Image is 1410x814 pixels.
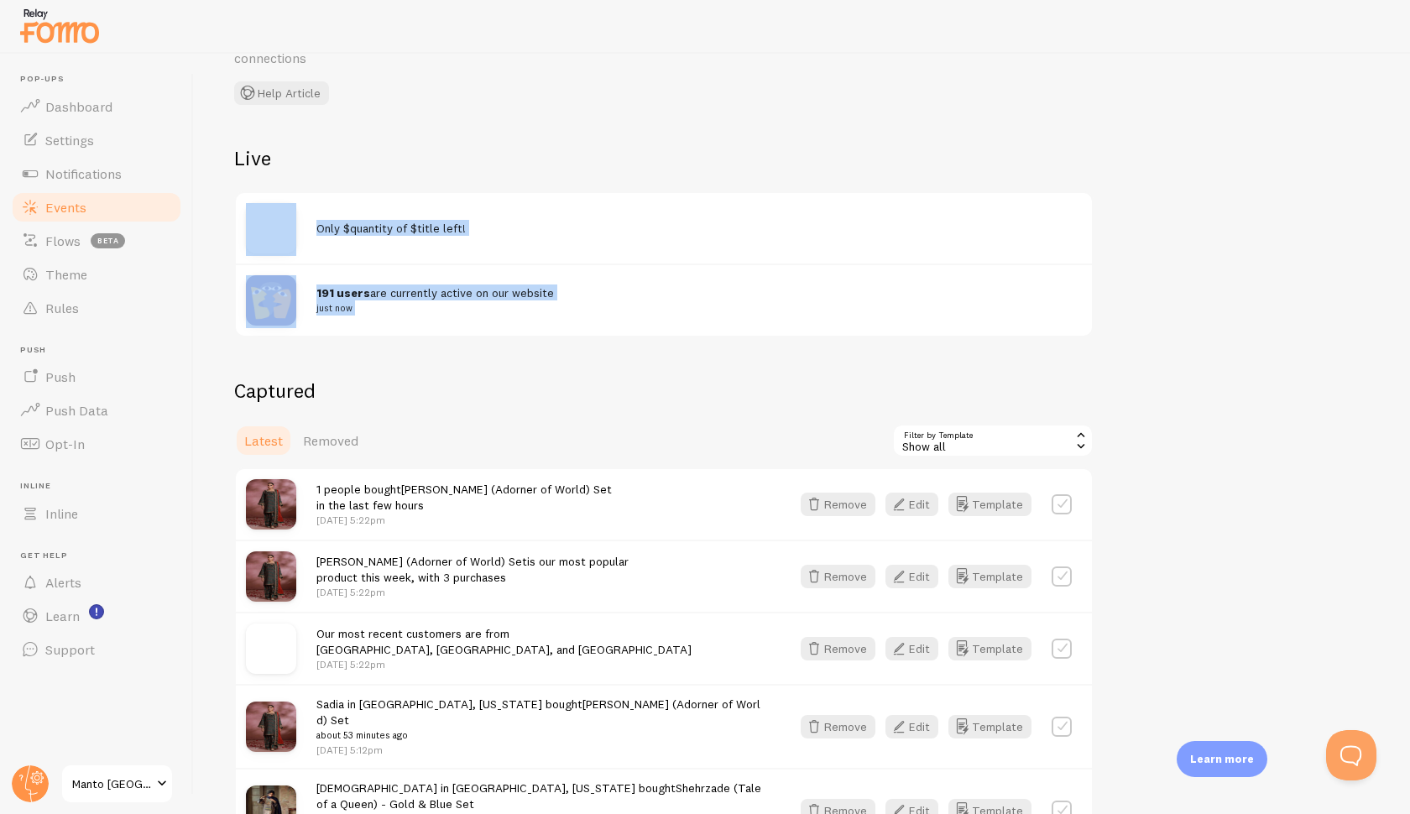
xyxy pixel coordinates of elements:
[234,378,1094,404] h2: Captured
[10,633,183,666] a: Support
[885,565,948,588] a: Edit
[316,780,761,811] a: Shehrzade (Tale of a Queen) - Gold & Blue Set
[316,728,770,743] small: about 53 minutes ago
[885,715,938,738] button: Edit
[948,637,1031,660] button: Template
[234,145,1094,171] h2: Live
[948,565,1031,588] button: Template
[246,624,296,674] img: no_image.svg
[91,233,125,248] span: beta
[316,554,527,569] a: [PERSON_NAME] (Adorner of World) Set
[10,90,183,123] a: Dashboard
[10,291,183,325] a: Rules
[45,165,122,182] span: Notifications
[316,285,370,300] strong: 191 users
[45,436,85,452] span: Opt-In
[1326,730,1376,780] iframe: Help Scout Beacon - Open
[246,551,296,602] img: 26_d25b7638-c903-4589-a501-8afaebb0b627.webp
[885,493,948,516] a: Edit
[801,493,875,516] button: Remove
[316,285,1062,316] span: are currently active on our website
[45,232,81,249] span: Flows
[801,637,875,660] button: Remove
[316,626,692,657] span: Our most recent customers are from [GEOGRAPHIC_DATA], [GEOGRAPHIC_DATA], and [GEOGRAPHIC_DATA]
[10,394,183,427] a: Push Data
[45,402,108,419] span: Push Data
[246,203,296,253] img: no_image.svg
[10,566,183,599] a: Alerts
[45,199,86,216] span: Events
[316,743,770,757] p: [DATE] 5:12pm
[885,565,938,588] button: Edit
[316,221,466,236] span: Only $quantity of $title left!
[246,275,296,326] img: pageviews.png
[10,224,183,258] a: Flows beta
[45,266,87,283] span: Theme
[1177,741,1267,777] div: Learn more
[293,424,368,457] a: Removed
[246,479,296,530] img: 26_d25b7638-c903-4589-a501-8afaebb0b627.webp
[1190,751,1254,767] p: Learn more
[60,764,174,804] a: Manto [GEOGRAPHIC_DATA]
[885,637,938,660] button: Edit
[20,481,183,492] span: Inline
[10,123,183,157] a: Settings
[45,574,81,591] span: Alerts
[72,774,152,794] span: Manto [GEOGRAPHIC_DATA]
[20,345,183,356] span: Push
[45,368,76,385] span: Push
[45,300,79,316] span: Rules
[401,482,612,497] a: [PERSON_NAME] (Adorner of World) Set
[234,81,329,105] button: Help Article
[45,608,80,624] span: Learn
[10,258,183,291] a: Theme
[948,493,1031,516] button: Template
[316,513,612,527] p: [DATE] 5:22pm
[20,74,183,85] span: Pop-ups
[45,132,94,149] span: Settings
[303,432,358,449] span: Removed
[885,637,948,660] a: Edit
[234,424,293,457] a: Latest
[801,715,875,738] button: Remove
[246,702,296,752] img: 26_d25b7638-c903-4589-a501-8afaebb0b627.webp
[316,300,1062,316] small: just now
[10,157,183,190] a: Notifications
[45,641,95,658] span: Support
[10,427,183,461] a: Opt-In
[10,360,183,394] a: Push
[316,554,629,585] span: is our most popular product this week, with 3 purchases
[89,604,104,619] svg: <p>Watch New Feature Tutorials!</p>
[885,493,938,516] button: Edit
[45,505,78,522] span: Inline
[18,4,102,47] img: fomo-relay-logo-orange.svg
[316,697,760,728] a: [PERSON_NAME] (Adorner of World) Set
[801,565,875,588] button: Remove
[316,657,692,671] p: [DATE] 5:22pm
[948,715,1031,738] button: Template
[885,715,948,738] a: Edit
[316,482,612,513] span: 1 people bought in the last few hours
[10,599,183,633] a: Learn
[244,432,283,449] span: Latest
[10,190,183,224] a: Events
[316,585,629,599] p: [DATE] 5:22pm
[20,550,183,561] span: Get Help
[10,497,183,530] a: Inline
[892,424,1094,457] div: Show all
[45,98,112,115] span: Dashboard
[316,697,770,744] span: Sadia in [GEOGRAPHIC_DATA], [US_STATE] bought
